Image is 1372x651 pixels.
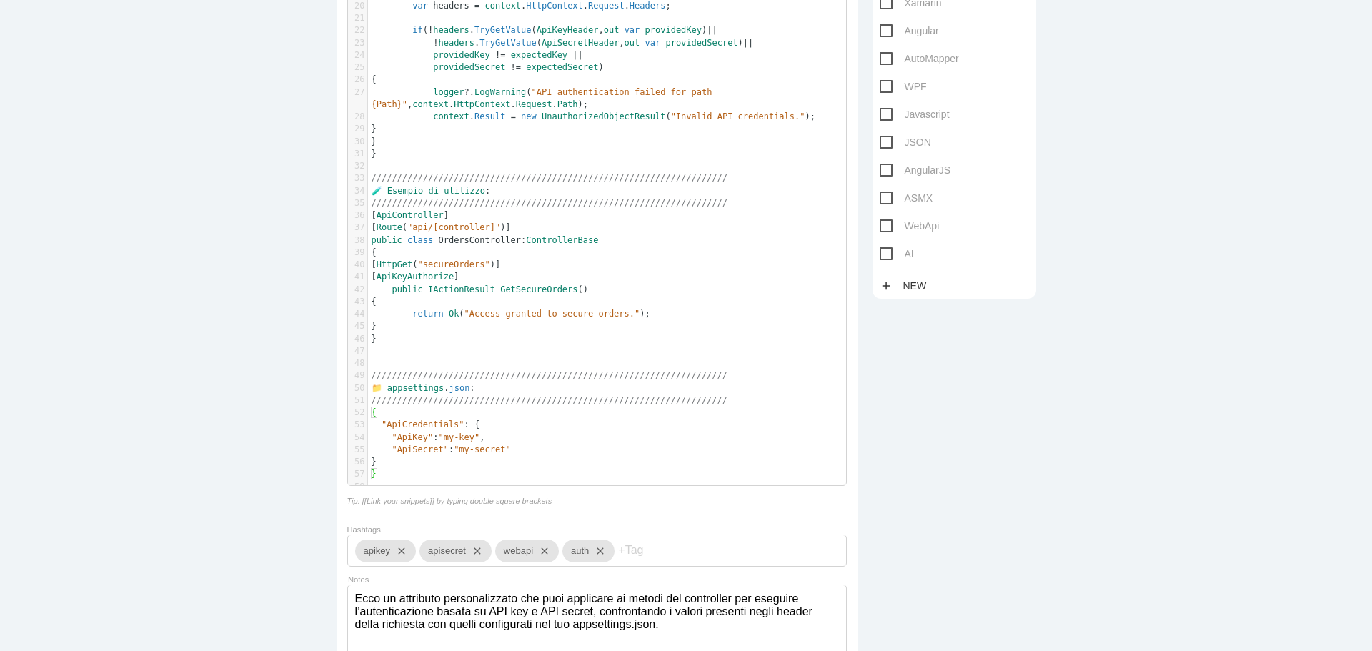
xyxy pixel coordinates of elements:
span: . ( ); [372,111,816,121]
span: Angular [880,22,939,40]
span: providedSecret [433,62,505,72]
span: HttpGet [377,259,413,269]
span: Request [588,1,625,11]
span: != [495,50,505,60]
span: out [604,25,620,35]
div: 58 [348,481,367,493]
span: Ok [449,309,459,319]
div: 35 [348,197,367,209]
span: out [625,38,640,48]
span: : [372,186,491,196]
div: 52 [348,407,367,419]
span: } [372,136,377,146]
div: 25 [348,61,367,74]
span: } [372,457,377,467]
div: 49 [348,369,367,382]
span: } [372,149,377,159]
span: ApiSecretHeader [542,38,619,48]
span: ApiController [377,210,444,220]
div: 33 [348,172,367,184]
span: return [412,309,443,319]
span: } [372,124,377,134]
span: OrdersController [438,235,521,245]
span: new [521,111,537,121]
i: close [390,540,407,562]
span: headers [438,38,474,48]
span: ! [433,38,438,48]
span: Javascript [880,106,950,124]
div: 26 [348,74,367,86]
span: . : [372,383,475,393]
div: 38 [348,234,367,247]
span: { [372,297,377,307]
span: WebApi [880,217,940,235]
input: +Tag [618,535,704,565]
div: 48 [348,357,367,369]
span: var [412,1,428,11]
span: headers [433,1,469,11]
div: 24 [348,49,367,61]
span: LogWarning [474,87,526,97]
div: 39 [348,247,367,259]
span: { [372,74,377,84]
span: [ ] [372,210,449,220]
span: () [372,284,589,294]
span: : [372,235,599,245]
div: 30 [348,136,367,148]
span: } [372,469,377,479]
span: GetSecureOrders [500,284,577,294]
span: AngularJS [880,161,951,179]
span: providedSecret [665,38,737,48]
span: "my-secret" [454,444,510,454]
span: appsettings [387,383,444,393]
span: TryGetValue [474,25,531,35]
a: addNew [880,273,934,299]
div: 55 [348,444,367,456]
div: 28 [348,111,367,123]
div: 27 [348,86,367,99]
span: ApiKeyHeader [537,25,599,35]
div: 43 [348,296,367,308]
span: } [372,334,377,344]
span: "ApiKey" [392,432,433,442]
span: != [511,62,521,72]
div: auth [562,540,615,562]
span: . ( , ) [372,38,754,48]
span: 🧪 [372,186,382,196]
label: Hashtags [347,525,381,534]
span: public [372,235,402,245]
div: webapi [495,540,559,562]
div: 50 [348,382,367,394]
span: ///////////////////////////////////////////////////////////////////// [372,370,728,380]
span: Esempio [387,186,424,196]
span: ? [464,87,469,97]
span: di [429,186,439,196]
div: apikey [355,540,417,562]
span: public [392,284,422,294]
span: ) [372,62,604,72]
span: context [433,111,469,121]
span: AutoMapper [880,50,959,68]
span: : [372,444,511,454]
span: var [645,38,661,48]
span: TryGetValue [479,38,536,48]
span: AI [880,245,914,263]
span: ! [428,25,433,35]
span: = [474,1,479,11]
i: close [466,540,483,562]
span: . . . ; [372,1,671,11]
span: providedKey [645,25,702,35]
i: close [533,540,550,562]
span: HttpContext [454,99,510,109]
span: [ ( )] [372,259,501,269]
span: var [625,25,640,35]
span: : { [372,419,480,429]
div: 51 [348,394,367,407]
span: Headers [630,1,666,11]
span: UnauthorizedObjectResult [542,111,665,121]
span: Request [516,99,552,109]
div: 44 [348,308,367,320]
span: logger [433,87,464,97]
div: 34 [348,185,367,197]
span: JSON [880,134,931,151]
